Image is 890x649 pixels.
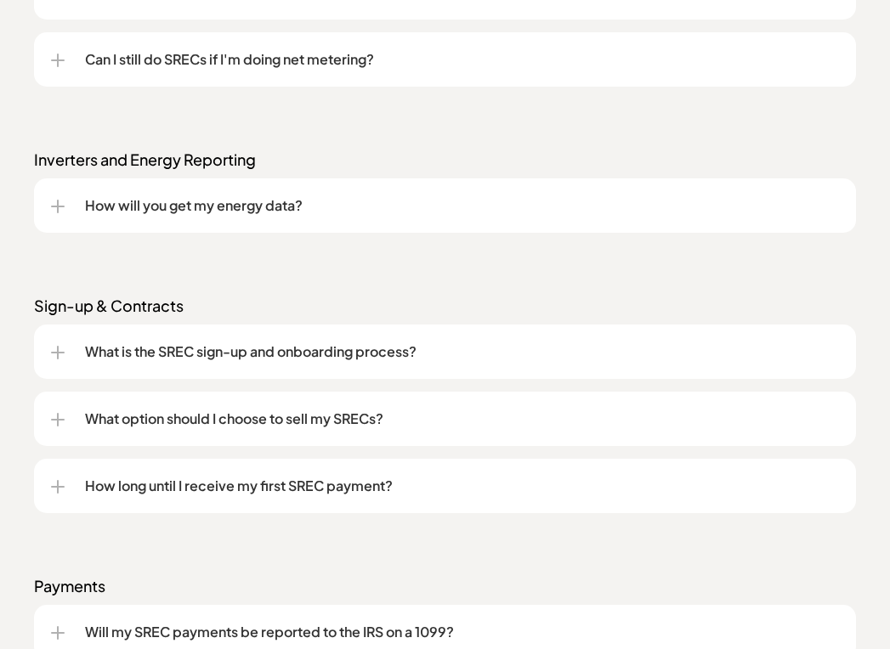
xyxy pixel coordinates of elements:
p: Sign-up & Contracts [34,296,856,316]
p: What is the SREC sign-up and onboarding process? [85,341,839,362]
p: Inverters and Energy Reporting [34,150,856,170]
p: How long until I receive my first SREC payment? [85,476,839,496]
p: How will you get my energy data? [85,195,839,216]
p: Can I still do SRECs if I'm doing net metering? [85,49,839,70]
p: What option should I choose to sell my SRECs? [85,409,839,429]
p: Payments [34,576,856,596]
p: Will my SREC payments be reported to the IRS on a 1099? [85,622,839,642]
